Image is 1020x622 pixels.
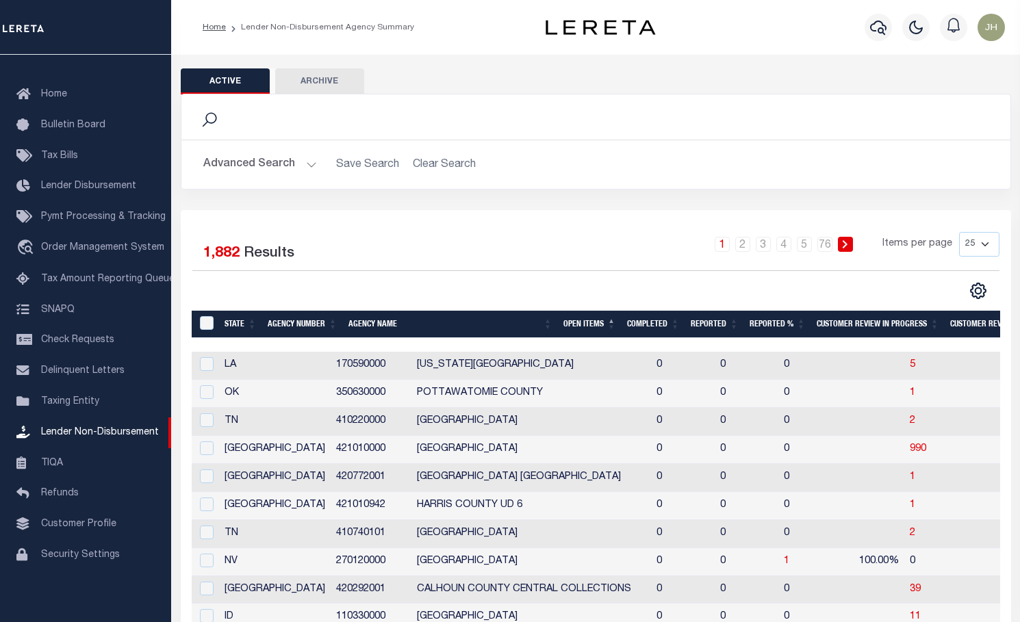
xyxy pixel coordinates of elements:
[219,380,331,408] td: OK
[778,520,837,548] td: 0
[219,520,331,548] td: TN
[219,576,331,604] td: [GEOGRAPHIC_DATA]
[219,492,331,520] td: [GEOGRAPHIC_DATA]
[778,436,837,464] td: 0
[411,464,651,492] td: [GEOGRAPHIC_DATA] [GEOGRAPHIC_DATA]
[411,380,651,408] td: POTTAWATOMIE COUNTY
[331,464,411,492] td: 420772001
[715,576,778,604] td: 0
[41,304,75,314] span: SNAPQ
[837,548,904,576] td: 100.00%
[651,408,715,436] td: 0
[910,360,915,370] a: 5
[778,408,837,436] td: 0
[411,436,651,464] td: [GEOGRAPHIC_DATA]
[331,436,411,464] td: 421010000
[744,311,811,339] th: Reported %: activate to sort column ascending
[219,311,262,339] th: State: activate to sort column ascending
[784,556,789,566] a: 1
[756,237,771,252] a: 3
[715,436,778,464] td: 0
[546,20,655,35] img: logo-dark.svg
[882,237,952,252] span: Items per page
[715,408,778,436] td: 0
[41,366,125,376] span: Delinquent Letters
[41,458,63,467] span: TIQA
[343,311,558,339] th: Agency Name: activate to sort column ascending
[910,500,915,510] a: 1
[910,388,915,398] a: 1
[41,519,116,529] span: Customer Profile
[411,492,651,520] td: HARRIS COUNTY UD 6
[715,520,778,548] td: 0
[262,311,343,339] th: Agency Number: activate to sort column ascending
[331,548,411,576] td: 270120000
[331,576,411,604] td: 420292001
[41,90,67,99] span: Home
[910,416,915,426] a: 2
[811,311,945,339] th: Customer Review In Progress: activate to sort column ascending
[331,492,411,520] td: 421010942
[41,120,105,130] span: Bulletin Board
[411,548,651,576] td: [GEOGRAPHIC_DATA]
[715,352,778,380] td: 0
[181,68,270,94] button: Active
[203,23,226,31] a: Home
[41,243,164,252] span: Order Management System
[715,237,730,252] a: 1
[331,352,411,380] td: 170590000
[219,352,331,380] td: LA
[910,584,921,594] a: 39
[715,380,778,408] td: 0
[715,548,778,576] td: 0
[244,243,294,265] label: Results
[778,492,837,520] td: 0
[978,14,1005,41] img: svg+xml;base64,PHN2ZyB4bWxucz0iaHR0cDovL3d3dy53My5vcmcvMjAwMC9zdmciIHBvaW50ZXItZXZlbnRzPSJub25lIi...
[715,492,778,520] td: 0
[411,352,651,380] td: [US_STATE][GEOGRAPHIC_DATA]
[41,335,114,345] span: Check Requests
[778,352,837,380] td: 0
[219,408,331,436] td: TN
[41,151,78,161] span: Tax Bills
[411,520,651,548] td: [GEOGRAPHIC_DATA]
[203,151,317,178] button: Advanced Search
[910,472,915,482] a: 1
[651,576,715,604] td: 0
[778,576,837,604] td: 0
[651,548,715,576] td: 0
[651,464,715,492] td: 0
[651,492,715,520] td: 0
[797,237,812,252] a: 5
[685,311,744,339] th: Reported: activate to sort column ascending
[622,311,685,339] th: Completed: activate to sort column ascending
[331,408,411,436] td: 410220000
[219,436,331,464] td: [GEOGRAPHIC_DATA]
[651,520,715,548] td: 0
[41,550,120,560] span: Security Settings
[910,528,915,538] span: 2
[41,489,79,498] span: Refunds
[910,444,926,454] a: 990
[275,68,364,94] button: Archive
[558,311,622,339] th: Open Items: activate to sort column descending
[910,612,921,621] a: 11
[41,212,166,222] span: Pymt Processing & Tracking
[192,311,219,339] th: MBACode
[41,181,136,191] span: Lender Disbursement
[411,408,651,436] td: [GEOGRAPHIC_DATA]
[651,352,715,380] td: 0
[715,464,778,492] td: 0
[331,520,411,548] td: 410740101
[219,548,331,576] td: NV
[651,436,715,464] td: 0
[651,380,715,408] td: 0
[776,237,791,252] a: 4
